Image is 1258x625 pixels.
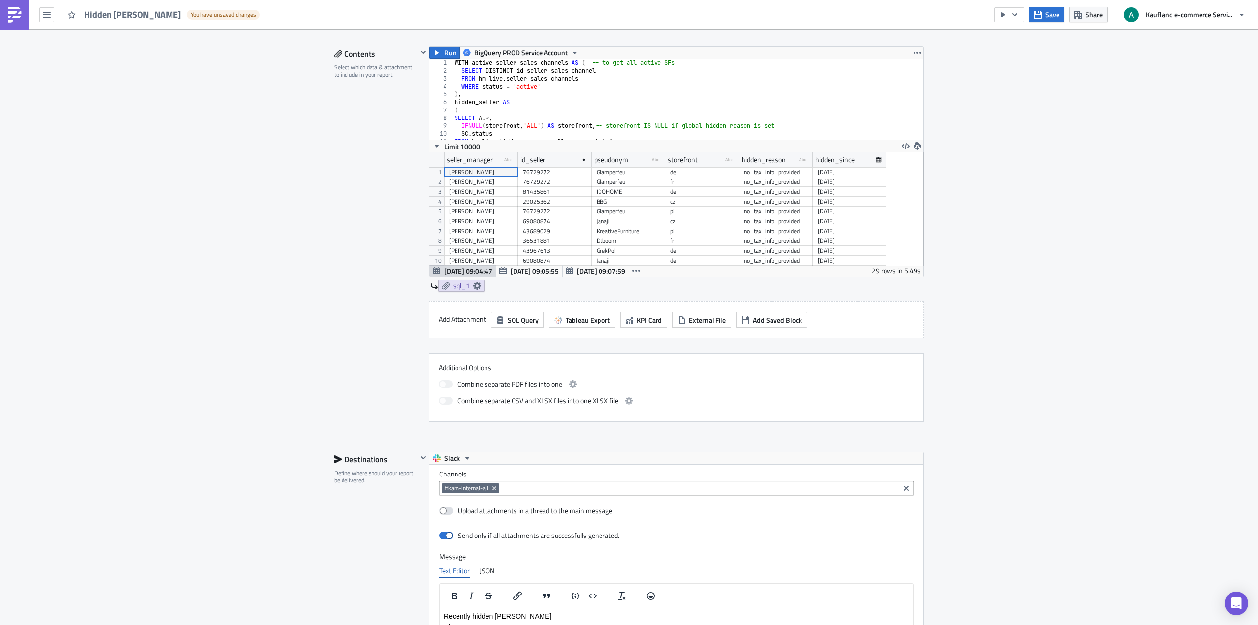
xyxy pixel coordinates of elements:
div: 43689029 [523,226,587,236]
div: Contents [334,46,417,61]
div: [DATE] [818,167,882,177]
p: Hi everyone, [4,15,469,23]
div: seller_manager [447,152,493,167]
div: 29 rows in 5.49s [872,265,921,277]
button: KPI Card [620,312,667,328]
div: 3 [429,75,453,83]
button: Insert/edit link [509,589,526,603]
span: Save [1045,9,1059,20]
div: 29025362 [523,197,587,207]
div: fr [670,236,734,246]
button: Clear formatting [613,589,630,603]
div: de [670,256,734,266]
button: Save [1029,7,1064,22]
span: [DATE] 09:07:59 [577,266,625,276]
div: 76729272 [523,177,587,187]
button: SQL Query [491,312,544,328]
div: de [670,187,734,197]
div: no_tax_info_provided [744,216,808,226]
div: 36531881 [523,236,587,246]
div: id_seller [520,152,545,167]
div: pl [670,207,734,216]
div: 11 [429,138,453,146]
div: 7 [429,106,453,114]
div: 76729272 [523,167,587,177]
div: [PERSON_NAME] [449,246,513,256]
div: Janaji [597,216,660,226]
div: 5 [429,90,453,98]
div: [PERSON_NAME] [449,207,513,216]
div: Dtboom [597,236,660,246]
button: Remove Tag [490,483,499,493]
div: 43967613 [523,246,587,256]
div: Destinations [334,452,417,467]
span: Run [444,47,457,59]
button: Strikethrough [480,589,497,603]
span: You have unsaved changes [191,11,256,19]
span: [DATE] 09:04:47 [444,266,492,276]
div: cz [670,216,734,226]
div: 2 [429,67,453,75]
div: [PERSON_NAME] [449,197,513,207]
label: Message [439,552,914,561]
div: pl [670,226,734,236]
div: no_tax_info_provided [744,246,808,256]
button: Emojis [642,589,659,603]
div: fr [670,177,734,187]
div: BBG [597,197,660,207]
div: no_tax_info_provided [744,256,808,266]
div: [PERSON_NAME] [449,167,513,177]
div: Send only if all attachments are successfully generated. [458,531,619,540]
div: [PERSON_NAME] [449,236,513,246]
div: KreativeFurniture [597,226,660,236]
div: Glamperfeu [597,167,660,177]
label: Add Attachment [439,312,486,327]
img: PushMetrics [7,7,23,23]
div: [DATE] [818,207,882,216]
span: Add Saved Block [753,315,802,325]
div: hidden_reason [742,152,786,167]
button: Bold [446,589,462,603]
span: Combine separate PDF files into one [457,378,562,390]
div: [DATE] [818,236,882,246]
button: Slack [429,452,475,464]
img: Avatar [1123,6,1140,23]
div: 69080874 [523,256,587,266]
div: storefront [668,152,698,167]
span: sql_1 [453,281,470,290]
div: [DATE] [818,177,882,187]
span: External File [689,315,726,325]
span: Hidden [PERSON_NAME] [84,9,182,20]
div: no_tax_info_provided [744,167,808,177]
div: no_tax_info_provided [744,177,808,187]
div: no_tax_info_provided [744,197,808,207]
div: Open Intercom Messenger [1225,592,1248,615]
div: 76729272 [523,207,587,216]
span: Kaufland e-commerce Services GmbH & Co. KG [1146,9,1234,20]
label: Upload attachments in a thread to the main message [439,506,612,515]
div: [DATE] [818,216,882,226]
div: [DATE] [818,256,882,266]
button: Share [1069,7,1108,22]
div: cz [670,197,734,207]
span: Slack [444,452,460,464]
span: [DATE] 09:05:55 [511,266,559,276]
label: Channels [439,470,914,478]
button: Blockquote [538,589,555,603]
p: Recently hidden [PERSON_NAME] [4,4,469,12]
div: [PERSON_NAME] [449,187,513,197]
div: no_tax_info_provided [744,236,808,246]
div: no_tax_info_provided [744,207,808,216]
button: External File [672,312,731,328]
div: 10 [429,130,453,138]
div: Glamperfeu [597,177,660,187]
div: [DATE] [818,226,882,236]
div: 8 [429,114,453,122]
body: Rich Text Area. Press ALT-0 for help. [4,4,469,33]
span: #kam-internal-all [445,484,488,492]
button: Hide content [417,46,429,58]
button: Add Saved Block [736,312,807,328]
div: no_tax_info_provided [744,226,808,236]
button: [DATE] 09:05:55 [496,265,563,277]
span: Tableau Export [566,315,610,325]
